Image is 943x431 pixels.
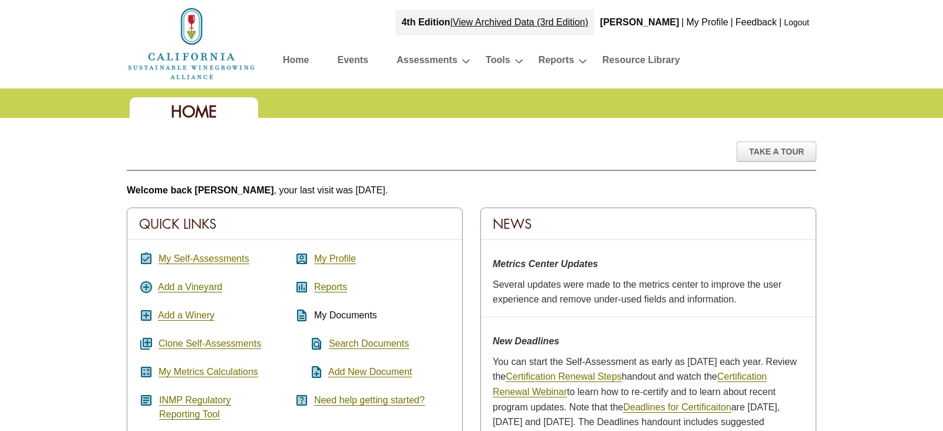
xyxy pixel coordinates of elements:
[295,280,309,294] i: assessment
[127,208,462,240] div: Quick Links
[328,367,412,377] a: Add New Document
[127,183,816,198] p: , your last visit was [DATE].
[159,254,249,264] a: My Self-Assessments
[159,395,231,420] a: INMP RegulatoryReporting Tool
[127,6,256,81] img: logo_cswa2x.png
[139,308,153,323] i: add_box
[602,52,680,73] a: Resource Library
[686,17,728,27] a: My Profile
[139,337,153,351] i: queue
[139,365,153,379] i: calculate
[127,185,274,195] b: Welcome back [PERSON_NAME]
[283,52,309,73] a: Home
[329,338,409,349] a: Search Documents
[295,252,309,266] i: account_box
[784,18,809,27] a: Logout
[493,279,782,305] span: Several updates were made to the metrics center to improve the user experience and remove under-u...
[401,17,450,27] strong: 4th Edition
[159,338,261,349] a: Clone Self-Assessments
[295,393,309,407] i: help_center
[139,252,153,266] i: assignment_turned_in
[493,259,598,269] strong: Metrics Center Updates
[493,336,559,346] strong: New Deadlines
[171,101,217,122] span: Home
[778,9,783,35] div: |
[680,9,685,35] div: |
[600,17,679,27] b: [PERSON_NAME]
[314,282,347,292] a: Reports
[127,38,256,48] a: Home
[481,208,816,240] div: News
[395,9,594,35] div: |
[139,393,153,407] i: article
[314,254,356,264] a: My Profile
[337,52,368,73] a: Events
[295,337,324,351] i: find_in_page
[486,52,510,73] a: Tools
[397,52,457,73] a: Assessments
[730,9,734,35] div: |
[314,310,377,320] span: My Documents
[506,371,622,382] a: Certification Renewal Steps
[737,142,816,162] div: Take A Tour
[158,282,222,292] a: Add a Vineyard
[295,308,309,323] i: description
[493,371,767,397] a: Certification Renewal Webinar
[314,395,425,406] a: Need help getting started?
[539,52,574,73] a: Reports
[139,280,153,294] i: add_circle
[623,402,731,413] a: Deadlines for Certificaiton
[159,367,258,377] a: My Metrics Calculations
[736,17,777,27] a: Feedback
[453,17,588,27] a: View Archived Data (3rd Edition)
[295,365,324,379] i: note_add
[158,310,215,321] a: Add a Winery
